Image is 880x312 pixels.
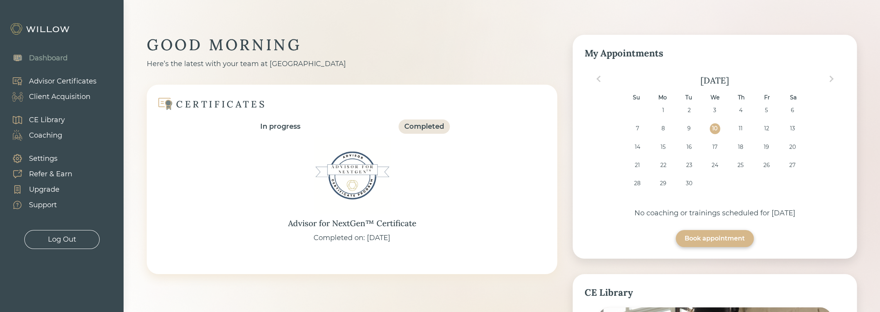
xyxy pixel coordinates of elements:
[584,208,845,218] div: No coaching or trainings scheduled for [DATE]
[260,121,300,132] div: In progress
[4,182,72,197] a: Upgrade
[787,123,797,134] div: Choose Saturday, September 13th, 2025
[684,160,694,170] div: Choose Tuesday, September 23rd, 2025
[632,123,643,134] div: Choose Sunday, September 7th, 2025
[29,184,59,195] div: Upgrade
[29,130,62,141] div: Coaching
[10,23,71,35] img: Willow
[736,142,746,152] div: Choose Thursday, September 18th, 2025
[658,178,668,189] div: Choose Monday, September 29th, 2025
[314,137,391,214] img: Advisor for NextGen™ Certificate Badge
[761,160,771,170] div: Choose Friday, September 26th, 2025
[761,105,771,116] div: Choose Friday, September 5th, 2025
[684,142,694,152] div: Choose Tuesday, September 16th, 2025
[147,59,557,69] div: Here’s the latest with your team at [GEOGRAPHIC_DATA]
[658,142,668,152] div: Choose Monday, September 15th, 2025
[48,234,76,245] div: Log Out
[176,98,266,110] div: CERTIFICATES
[29,169,72,179] div: Refer & Earn
[288,217,416,230] div: Advisor for NextGen™ Certificate
[761,142,771,152] div: Choose Friday, September 19th, 2025
[787,142,797,152] div: Choose Saturday, September 20th, 2025
[29,153,58,164] div: Settings
[658,160,668,170] div: Choose Monday, September 22nd, 2025
[657,92,668,103] div: Mo
[29,115,65,125] div: CE Library
[4,112,65,128] a: CE Library
[685,234,745,243] div: Book appointment
[710,105,720,116] div: Choose Wednesday, September 3rd, 2025
[825,73,838,85] button: Next Month
[632,142,643,152] div: Choose Sunday, September 14th, 2025
[632,160,643,170] div: Choose Sunday, September 21st, 2025
[592,73,605,85] button: Previous Month
[710,160,720,170] div: Choose Wednesday, September 24th, 2025
[683,92,694,103] div: Tu
[4,151,72,166] a: Settings
[314,233,390,243] div: Completed on: [DATE]
[4,166,72,182] a: Refer & Earn
[4,50,68,66] a: Dashboard
[29,76,97,87] div: Advisor Certificates
[736,160,746,170] div: Choose Thursday, September 25th, 2025
[736,123,746,134] div: Choose Thursday, September 11th, 2025
[584,286,845,300] div: CE Library
[684,123,694,134] div: Choose Tuesday, September 9th, 2025
[787,105,797,116] div: Choose Saturday, September 6th, 2025
[587,105,843,196] div: month 2025-09
[684,105,694,116] div: Choose Tuesday, September 2nd, 2025
[29,200,57,210] div: Support
[736,92,746,103] div: Th
[788,92,799,103] div: Sa
[584,46,845,60] div: My Appointments
[710,123,720,134] div: Choose Wednesday, September 10th, 2025
[584,75,845,86] div: [DATE]
[4,73,97,89] a: Advisor Certificates
[762,92,772,103] div: Fr
[710,92,720,103] div: We
[736,105,746,116] div: Choose Thursday, September 4th, 2025
[632,178,643,189] div: Choose Sunday, September 28th, 2025
[404,121,444,132] div: Completed
[658,123,668,134] div: Choose Monday, September 8th, 2025
[29,53,68,63] div: Dashboard
[4,89,97,104] a: Client Acquisition
[29,92,90,102] div: Client Acquisition
[4,128,65,143] a: Coaching
[658,105,668,116] div: Choose Monday, September 1st, 2025
[761,123,771,134] div: Choose Friday, September 12th, 2025
[147,35,557,55] div: GOOD MORNING
[787,160,797,170] div: Choose Saturday, September 27th, 2025
[710,142,720,152] div: Choose Wednesday, September 17th, 2025
[631,92,641,103] div: Su
[684,178,694,189] div: Choose Tuesday, September 30th, 2025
